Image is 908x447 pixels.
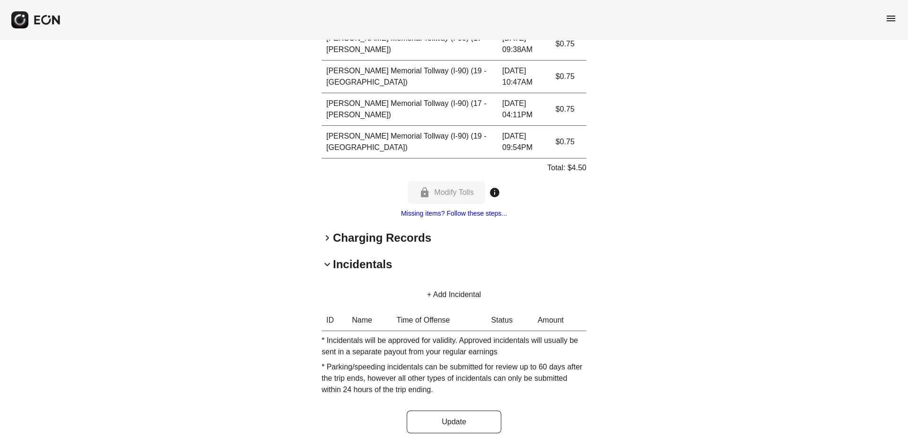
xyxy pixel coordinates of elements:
h2: Charging Records [333,230,431,245]
td: $0.75 [551,28,586,61]
th: Status [487,310,533,331]
span: keyboard_arrow_right [322,232,333,244]
p: Total: $4.50 [547,162,586,174]
button: + Add Incidental [416,283,492,306]
span: info [489,187,500,198]
td: [DATE] 09:54PM [498,126,551,158]
th: Time of Offense [392,310,487,331]
td: $0.75 [551,61,586,93]
td: [DATE] 09:38AM [498,28,551,61]
td: [PERSON_NAME] Memorial Tollway (I-90) (17 - [PERSON_NAME]) [322,28,498,61]
td: $0.75 [551,126,586,158]
button: Update [407,411,501,433]
span: keyboard_arrow_down [322,259,333,270]
th: ID [322,310,347,331]
th: Name [347,310,392,331]
td: [PERSON_NAME] Memorial Tollway (I-90) (19 - [GEOGRAPHIC_DATA]) [322,126,498,158]
td: [DATE] 10:47AM [498,61,551,93]
h2: Incidentals [333,257,392,272]
p: * Incidentals will be approved for validity. Approved incidentals will usually be sent in a separ... [322,335,586,358]
a: Missing items? Follow these steps... [401,210,507,217]
span: menu [885,13,897,24]
th: Amount [533,310,586,331]
td: $0.75 [551,93,586,126]
td: [PERSON_NAME] Memorial Tollway (I-90) (17 - [PERSON_NAME]) [322,93,498,126]
td: [PERSON_NAME] Memorial Tollway (I-90) (19 - [GEOGRAPHIC_DATA]) [322,61,498,93]
p: * Parking/speeding incidentals can be submitted for review up to 60 days after the trip ends, how... [322,361,586,395]
td: [DATE] 04:11PM [498,93,551,126]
